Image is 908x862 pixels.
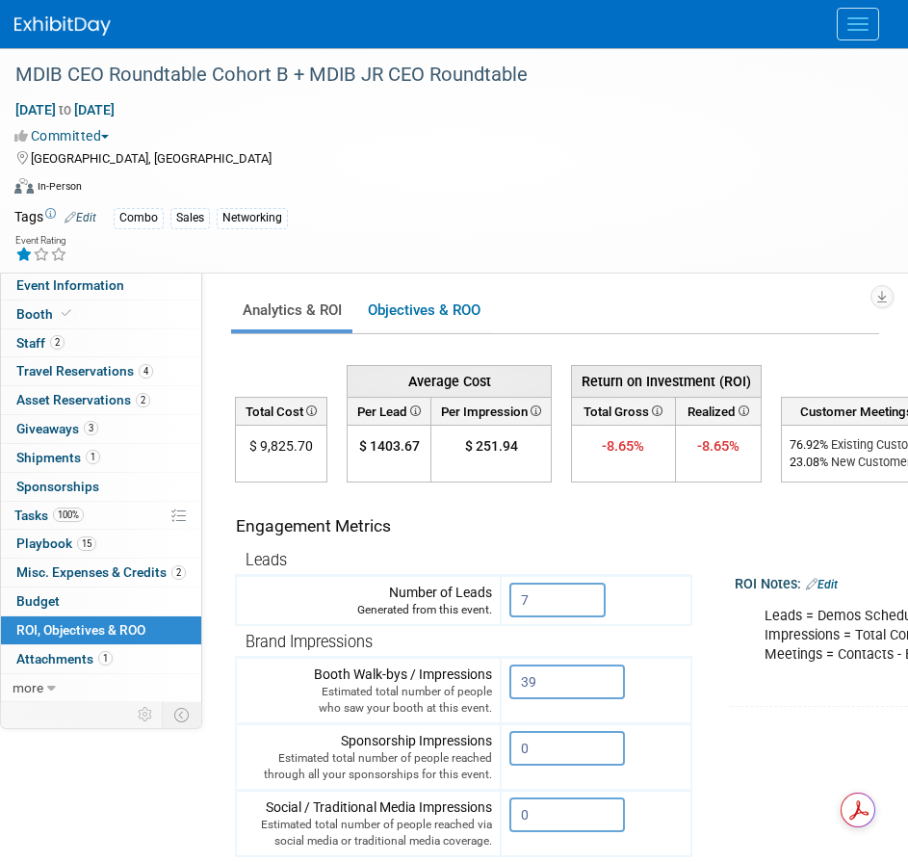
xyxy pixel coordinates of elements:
[1,329,201,357] a: Staff2
[348,365,552,397] th: Average Cost
[14,207,96,229] td: Tags
[1,502,201,530] a: Tasks100%
[56,102,74,118] span: to
[16,593,60,609] span: Budget
[1,444,201,472] a: Shipments1
[16,535,96,551] span: Playbook
[16,421,98,436] span: Giveaways
[16,335,65,351] span: Staff
[245,602,492,618] div: Generated from this event.
[245,797,492,849] div: Social / Traditional Media Impressions
[245,665,492,717] div: Booth Walk-bys / Impressions
[236,426,327,483] td: $ 9,825.70
[348,397,431,425] th: Per Lead
[77,536,96,551] span: 15
[236,514,684,538] div: Engagement Metrics
[14,178,34,194] img: Format-Inperson.png
[9,58,869,92] div: MDIB CEO Roundtable Cohort B + MDIB JR CEO Roundtable
[14,175,884,204] div: Event Format
[245,684,492,717] div: Estimated total number of people who saw your booth at this event.
[16,564,186,580] span: Misc. Expenses & Credits
[14,16,111,36] img: ExhibitDay
[136,393,150,407] span: 2
[14,126,117,145] button: Committed
[171,565,186,580] span: 2
[465,438,518,454] span: $ 251.94
[16,306,75,322] span: Booth
[16,363,153,379] span: Travel Reservations
[86,450,100,464] span: 1
[1,300,201,328] a: Booth
[16,277,124,293] span: Event Information
[31,151,272,166] span: [GEOGRAPHIC_DATA], [GEOGRAPHIC_DATA]
[139,364,153,379] span: 4
[1,386,201,414] a: Asset Reservations2
[16,622,145,638] span: ROI, Objectives & ROO
[1,272,201,300] a: Event Information
[1,674,201,702] a: more
[245,731,492,783] div: Sponsorship Impressions
[236,397,327,425] th: Total Cost
[84,421,98,435] span: 3
[15,236,67,246] div: Event Rating
[246,633,373,651] span: Brand Impressions
[245,583,492,618] div: Number of Leads
[50,335,65,350] span: 2
[65,211,96,224] a: Edit
[1,357,201,385] a: Travel Reservations4
[359,438,420,454] span: $ 1403.67
[37,179,82,194] div: In-Person
[14,508,84,523] span: Tasks
[246,551,287,569] span: Leads
[1,645,201,673] a: Attachments1
[572,397,676,425] th: Total Gross
[163,702,202,727] td: Toggle Event Tabs
[697,437,739,455] span: -8.65%
[16,450,100,465] span: Shipments
[170,208,210,228] div: Sales
[14,101,116,118] span: [DATE] [DATE]
[16,651,113,666] span: Attachments
[231,292,352,329] a: Analytics & ROI
[572,365,762,397] th: Return on Investment (ROI)
[356,292,491,329] a: Objectives & ROO
[53,508,84,522] span: 100%
[1,530,201,558] a: Playbook15
[1,473,201,501] a: Sponsorships
[129,702,163,727] td: Personalize Event Tab Strip
[245,817,492,849] div: Estimated total number of people reached via social media or traditional media coverage.
[217,208,288,228] div: Networking
[1,415,201,443] a: Giveaways3
[602,437,644,455] span: -8.65%
[13,680,43,695] span: more
[1,559,201,587] a: Misc. Expenses & Credits2
[62,308,71,319] i: Booth reservation complete
[98,651,113,666] span: 1
[1,588,201,615] a: Budget
[114,208,164,228] div: Combo
[790,455,819,469] span: 23.08
[675,397,761,425] th: Realized
[431,397,552,425] th: Per Impression
[16,479,99,494] span: Sponsorships
[806,578,838,591] a: Edit
[1,616,201,644] a: ROI, Objectives & ROO
[16,392,150,407] span: Asset Reservations
[245,750,492,783] div: Estimated total number of people reached through all your sponsorships for this event.
[790,437,819,452] span: 76.92
[837,8,879,40] button: Menu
